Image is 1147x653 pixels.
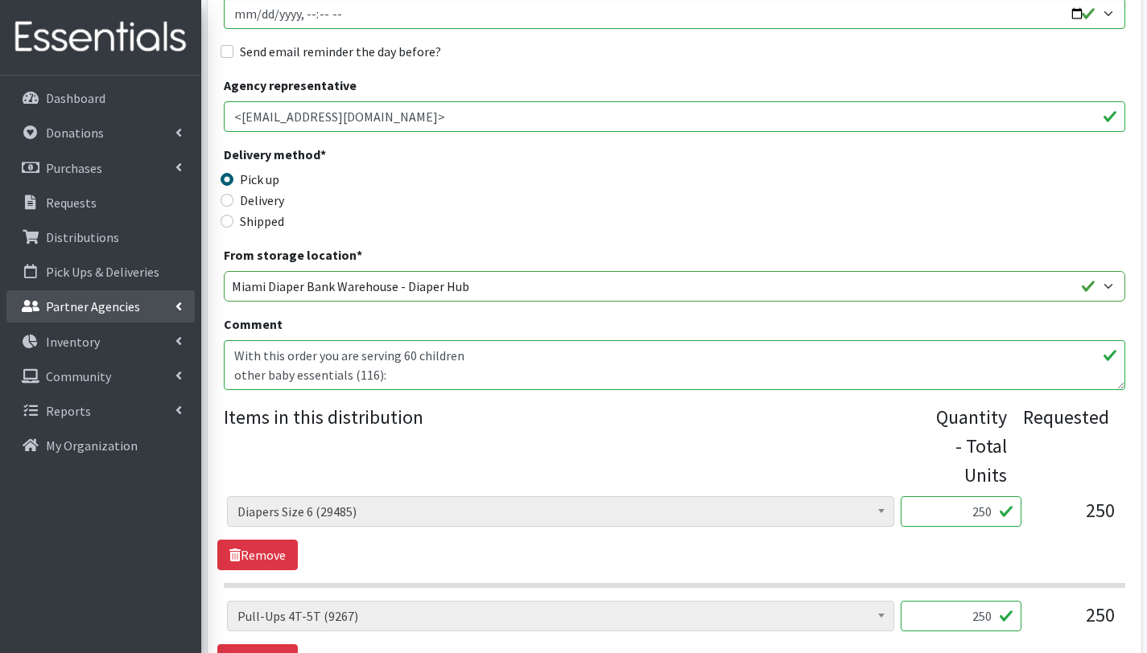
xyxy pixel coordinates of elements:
[901,601,1021,631] input: Quantity
[6,187,195,219] a: Requests
[6,326,195,358] a: Inventory
[46,298,140,314] p: Partner Agencies
[217,540,298,570] a: Remove
[46,403,91,419] p: Reports
[1034,601,1115,644] div: 250
[46,229,119,245] p: Distributions
[240,212,284,231] label: Shipped
[227,601,894,631] span: Pull-Ups 4T-5T (9267)
[6,256,195,288] a: Pick Ups & Deliveries
[46,264,159,280] p: Pick Ups & Deliveries
[224,314,283,334] label: Comment
[224,76,357,95] label: Agency representative
[46,437,138,454] p: My Organization
[6,395,195,427] a: Reports
[6,429,195,462] a: My Organization
[46,195,97,211] p: Requests
[46,160,102,176] p: Purchases
[6,10,195,64] img: HumanEssentials
[224,145,449,170] legend: Delivery method
[1034,496,1115,540] div: 250
[936,403,1007,490] div: Quantity - Total Units
[6,82,195,114] a: Dashboard
[6,360,195,392] a: Community
[240,191,284,210] label: Delivery
[1023,403,1109,490] div: Requested
[6,221,195,253] a: Distributions
[320,146,326,162] abbr: required
[224,340,1125,390] textarea: With this order you are serving 60 children other baby essentials (116): 24 hand sanitizers 22 pe...
[46,368,111,384] p: Community
[240,42,441,61] label: Send email reminder the day before?
[357,247,362,263] abbr: required
[224,403,936,483] legend: Items in this distribution
[237,605,884,627] span: Pull-Ups 4T-5T (9267)
[6,152,195,184] a: Purchases
[224,245,362,265] label: From storage location
[237,500,884,523] span: Diapers Size 6 (29485)
[6,117,195,149] a: Donations
[901,496,1021,527] input: Quantity
[240,170,279,189] label: Pick up
[227,496,894,527] span: Diapers Size 6 (29485)
[6,290,195,322] a: Partner Agencies
[46,334,100,350] p: Inventory
[46,125,104,141] p: Donations
[46,90,105,106] p: Dashboard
